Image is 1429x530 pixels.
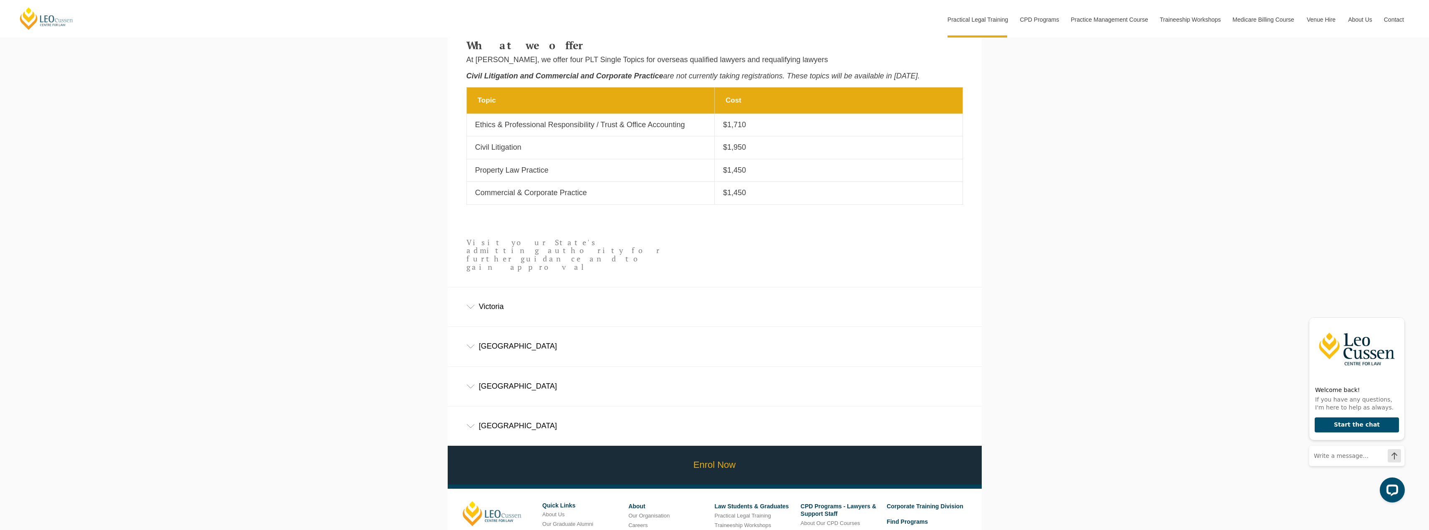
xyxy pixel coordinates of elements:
[714,512,771,519] a: Practical Legal Training
[448,407,982,445] div: [GEOGRAPHIC_DATA]
[466,239,666,271] p: Visit your State's admitting authority for further guidance and to gain approval
[714,522,771,528] a: Traineeship Workshops
[801,520,860,526] a: About Our CPD Courses
[723,166,954,175] p: $1,450
[475,143,706,152] p: Civil Litigation
[723,120,954,130] p: $1,710
[542,502,622,509] h6: Quick Links
[448,367,982,406] div: [GEOGRAPHIC_DATA]
[1342,2,1378,38] a: About Us
[542,511,565,517] a: About Us
[466,87,715,113] th: Topic
[463,501,522,526] a: [PERSON_NAME]
[941,2,1014,38] a: Practical Legal Training
[628,503,645,510] a: About
[723,143,954,152] p: $1,950
[19,7,74,30] a: [PERSON_NAME] Centre for Law
[448,327,982,366] div: [GEOGRAPHIC_DATA]
[475,188,706,198] p: Commercial & Corporate Practice
[466,55,963,65] p: At [PERSON_NAME], we offer four PLT Single Topics for overseas qualified lawyers and requalifying...
[628,512,670,519] a: Our Organisation
[542,521,593,527] a: Our Graduate Alumni
[1065,2,1154,38] a: Practice Management Course
[887,518,928,525] a: Find Programs
[1378,2,1410,38] a: Contact
[1154,2,1226,38] a: Traineeship Workshops
[1300,2,1342,38] a: Venue Hire
[1013,2,1064,38] a: CPD Programs
[446,446,984,485] a: Enrol Now
[663,72,920,80] em: are not currently taking registrations. These topics will be available in [DATE].
[475,166,706,175] p: Property Law Practice
[715,87,963,113] th: Cost
[448,287,982,326] div: Victoria
[475,120,706,130] p: Ethics & Professional Responsibility / Trust & Office Accounting
[714,503,789,510] a: Law Students & Graduates
[466,72,663,80] em: Civil Litigation and Commercial and Corporate Practice
[723,188,954,198] p: $1,450
[1226,2,1300,38] a: Medicare Billing Course
[1302,301,1408,509] iframe: LiveChat chat widget
[887,503,963,510] a: Corporate Training Division
[801,503,876,517] a: CPD Programs - Lawyers & Support Staff
[628,522,648,528] a: Careers
[466,38,585,52] strong: What we offer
